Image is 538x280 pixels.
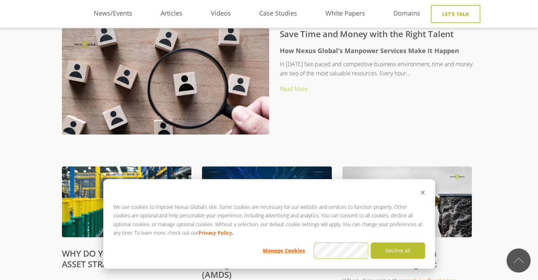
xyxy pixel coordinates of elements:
a: Articles [146,8,197,19]
a: Let's Talk [431,5,480,23]
div: Cookie banner [103,179,435,269]
button: Manage Cookies [257,242,311,259]
a: WHY DO YOU NEED GOOD ASSET STRATEGIES? [62,247,167,270]
img: Save Time and Money with the Right Talent [62,28,269,145]
a: Domains [379,8,434,19]
a: Privacy Policy [198,229,232,238]
strong: . [232,229,233,238]
img: People as the Key to an Effective APM Program: [342,166,472,239]
button: Decline all [371,242,425,259]
img: Implementing an Asset Management Data Standard (AMDS) [202,166,332,239]
a: White Papers [311,8,379,19]
a: Read More [280,85,308,93]
p: In [DATE] fast-paced and competitive business environment, time and money are two of the most val... [76,59,476,78]
a: News/Events [80,8,146,19]
a: Videos [197,8,245,19]
p: We use cookies to improve Nexus Global’s site. Some cookies are necessary for our website and ser... [113,203,425,238]
a: Case Studies [245,8,311,19]
img: WHY DO YOU NEED GOOD ASSET STRATEGIES? [62,166,192,241]
button: Dismiss cookie banner [420,189,425,198]
a: Save Time and Money with the Right Talent [280,28,454,40]
button: Accept all [314,242,368,259]
strong: How Nexus Global’s Manpower Services Make It Happen [280,46,459,55]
